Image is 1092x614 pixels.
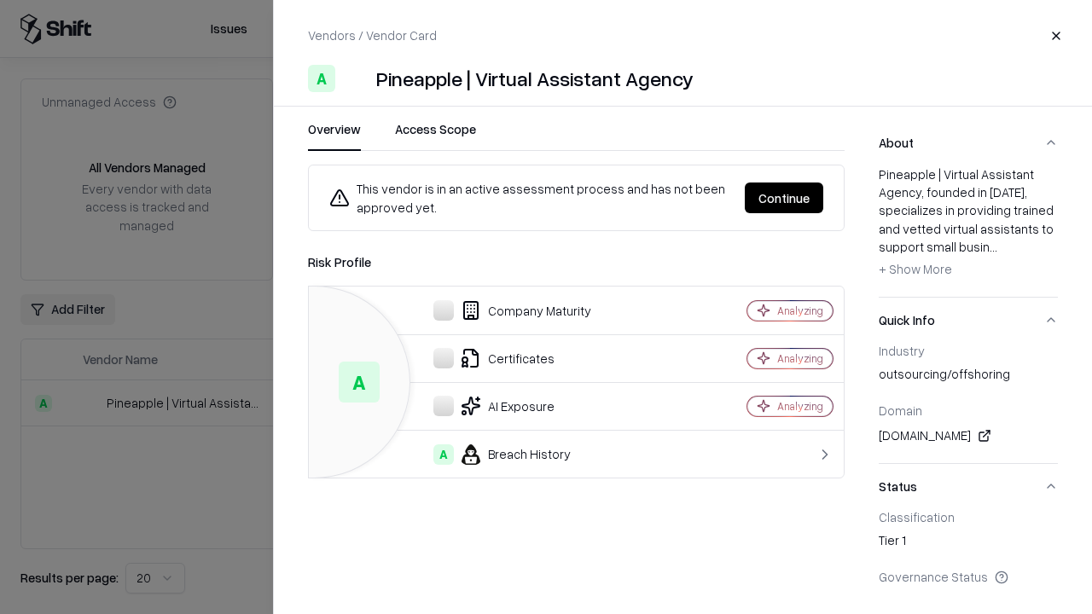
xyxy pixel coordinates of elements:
button: Access Scope [395,120,476,151]
div: Classification [879,509,1058,524]
p: Vendors / Vendor Card [308,26,437,44]
div: About [879,165,1058,297]
div: Governance Status [879,569,1058,584]
div: Quick Info [879,343,1058,463]
div: Analyzing [777,399,823,414]
div: A [339,362,380,403]
div: Risk Profile [308,252,845,272]
div: [DOMAIN_NAME] [879,426,1058,446]
div: This vendor is in an active assessment process and has not been approved yet. [329,179,731,217]
div: AI Exposure [322,396,688,416]
div: Tier 1 [879,531,1058,555]
div: Pineapple | Virtual Assistant Agency [376,65,694,92]
div: A [308,65,335,92]
span: + Show More [879,261,952,276]
div: Domain [879,403,1058,418]
span: ... [990,239,997,254]
div: Pineapple | Virtual Assistant Agency, founded in [DATE], specializes in providing trained and vet... [879,165,1058,283]
div: A [433,444,454,465]
div: Company Maturity [322,300,688,321]
img: Pineapple | Virtual Assistant Agency [342,65,369,92]
button: Status [879,464,1058,509]
button: Quick Info [879,298,1058,343]
div: Certificates [322,348,688,368]
button: Continue [745,182,823,213]
div: Analyzing [777,304,823,318]
button: About [879,120,1058,165]
div: Industry [879,343,1058,358]
button: Overview [308,120,361,151]
button: + Show More [879,256,952,283]
div: Breach History [322,444,688,465]
div: outsourcing/offshoring [879,365,1058,389]
div: Analyzing [777,351,823,366]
